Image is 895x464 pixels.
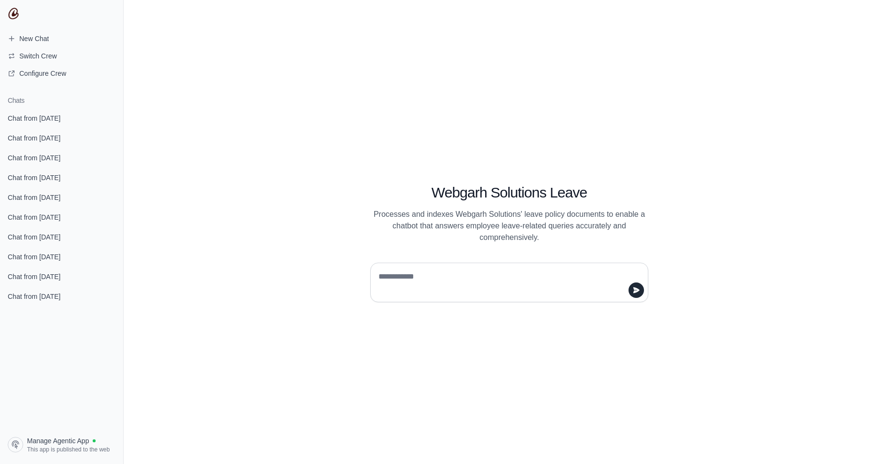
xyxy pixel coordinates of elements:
[8,252,60,262] span: Chat from [DATE]
[8,113,60,123] span: Chat from [DATE]
[8,212,60,222] span: Chat from [DATE]
[27,446,110,453] span: This app is published to the web
[19,69,66,78] span: Configure Crew
[8,8,19,19] img: CrewAI Logo
[4,169,119,186] a: Chat from [DATE]
[370,184,648,201] h1: Webgarh Solutions Leave
[4,66,119,81] a: Configure Crew
[4,287,119,305] a: Chat from [DATE]
[4,433,119,456] a: Manage Agentic App This app is published to the web
[8,173,60,183] span: Chat from [DATE]
[4,228,119,246] a: Chat from [DATE]
[370,209,648,243] p: Processes and indexes Webgarh Solutions' leave policy documents to enable a chatbot that answers ...
[8,292,60,301] span: Chat from [DATE]
[27,436,89,446] span: Manage Agentic App
[4,129,119,147] a: Chat from [DATE]
[19,51,57,61] span: Switch Crew
[4,208,119,226] a: Chat from [DATE]
[8,153,60,163] span: Chat from [DATE]
[4,109,119,127] a: Chat from [DATE]
[19,34,49,43] span: New Chat
[8,272,60,281] span: Chat from [DATE]
[4,248,119,266] a: Chat from [DATE]
[4,48,119,64] button: Switch Crew
[4,267,119,285] a: Chat from [DATE]
[8,133,60,143] span: Chat from [DATE]
[8,193,60,202] span: Chat from [DATE]
[4,149,119,167] a: Chat from [DATE]
[8,232,60,242] span: Chat from [DATE]
[4,188,119,206] a: Chat from [DATE]
[4,31,119,46] a: New Chat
